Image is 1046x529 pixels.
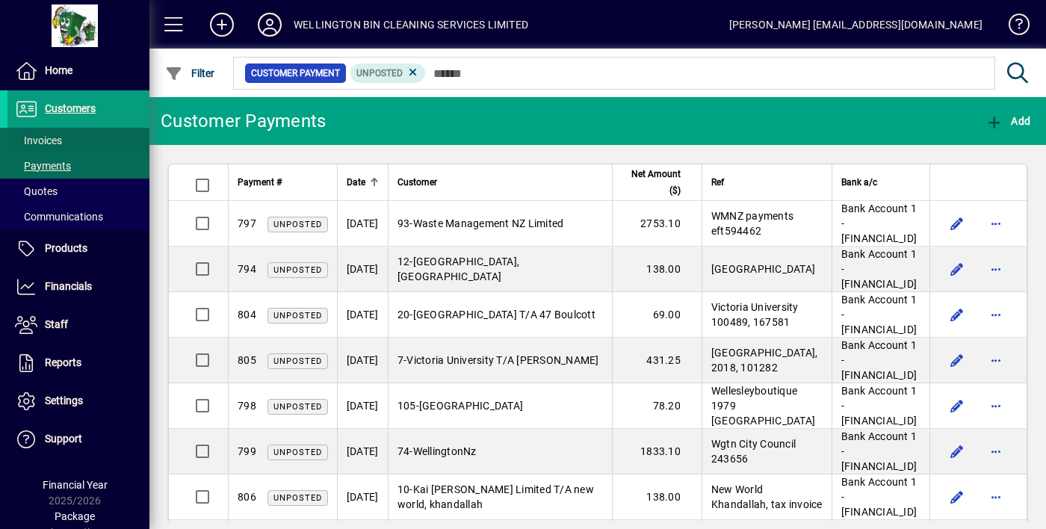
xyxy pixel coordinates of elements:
[984,211,1008,235] button: More options
[841,248,917,290] span: Bank Account 1 - [FINANCIAL_ID]
[238,491,256,503] span: 806
[397,483,410,495] span: 10
[612,247,702,292] td: 138.00
[841,430,917,472] span: Bank Account 1 - [FINANCIAL_ID]
[841,174,920,191] div: Bank a/c
[945,348,969,372] button: Edit
[273,265,322,275] span: Unposted
[246,11,294,38] button: Profile
[397,256,519,282] span: [GEOGRAPHIC_DATA], [GEOGRAPHIC_DATA]
[15,211,103,223] span: Communications
[841,202,917,244] span: Bank Account 1 - [FINANCIAL_ID]
[45,64,72,76] span: Home
[350,64,426,83] mat-chip: Customer Payment Status: Unposted
[238,445,256,457] span: 799
[43,479,108,491] span: Financial Year
[841,385,917,427] span: Bank Account 1 - [FINANCIAL_ID]
[273,311,322,321] span: Unposted
[238,309,256,321] span: 804
[337,338,388,383] td: [DATE]
[985,115,1030,127] span: Add
[388,338,612,383] td: -
[15,134,62,146] span: Invoices
[397,400,416,412] span: 105
[841,476,917,518] span: Bank Account 1 - [FINANCIAL_ID]
[273,356,322,366] span: Unposted
[7,230,149,267] a: Products
[7,383,149,420] a: Settings
[7,204,149,229] a: Communications
[397,174,437,191] span: Customer
[45,280,92,292] span: Financials
[7,421,149,458] a: Support
[397,483,594,510] span: Kai [PERSON_NAME] Limited T/A new world, khandallah
[945,303,969,327] button: Edit
[337,247,388,292] td: [DATE]
[982,108,1034,134] button: Add
[711,347,818,374] span: [GEOGRAPHIC_DATA], 2018, 101282
[612,474,702,520] td: 138.00
[388,474,612,520] td: -
[945,439,969,463] button: Edit
[337,474,388,520] td: [DATE]
[397,309,410,321] span: 20
[165,67,215,79] span: Filter
[612,338,702,383] td: 431.25
[161,109,326,133] div: Customer Payments
[945,485,969,509] button: Edit
[397,217,410,229] span: 93
[622,166,694,199] div: Net Amount ($)
[984,303,1008,327] button: More options
[337,292,388,338] td: [DATE]
[388,201,612,247] td: -
[7,153,149,179] a: Payments
[337,201,388,247] td: [DATE]
[55,510,95,522] span: Package
[711,438,796,465] span: Wgtn City Council 243656
[7,268,149,306] a: Financials
[711,174,823,191] div: Ref
[406,354,598,366] span: Victoria University T/A [PERSON_NAME]
[356,68,403,78] span: Unposted
[397,354,403,366] span: 7
[337,383,388,429] td: [DATE]
[15,160,71,172] span: Payments
[294,13,528,37] div: WELLINGTON BIN CLEANING SERVICES LIMITED
[7,344,149,382] a: Reports
[7,179,149,204] a: Quotes
[251,66,340,81] span: Customer Payment
[45,242,87,254] span: Products
[273,448,322,457] span: Unposted
[841,339,917,381] span: Bank Account 1 - [FINANCIAL_ID]
[945,211,969,235] button: Edit
[984,439,1008,463] button: More options
[45,102,96,114] span: Customers
[711,385,815,427] span: Wellesleyboutique 1979 [GEOGRAPHIC_DATA]
[413,217,564,229] span: Waste Management NZ Limited
[388,429,612,474] td: -
[612,292,702,338] td: 69.00
[45,356,81,368] span: Reports
[15,185,58,197] span: Quotes
[612,201,702,247] td: 2753.10
[841,174,877,191] span: Bank a/c
[729,13,982,37] div: [PERSON_NAME] [EMAIL_ADDRESS][DOMAIN_NAME]
[7,306,149,344] a: Staff
[711,174,724,191] span: Ref
[7,52,149,90] a: Home
[397,445,410,457] span: 74
[45,395,83,406] span: Settings
[238,174,282,191] span: Payment #
[273,402,322,412] span: Unposted
[612,383,702,429] td: 78.20
[984,348,1008,372] button: More options
[388,383,612,429] td: -
[273,493,322,503] span: Unposted
[997,3,1027,52] a: Knowledge Base
[238,263,256,275] span: 794
[337,429,388,474] td: [DATE]
[711,263,815,275] span: [GEOGRAPHIC_DATA]
[711,301,799,328] span: Victoria University 100489, 167581
[711,483,823,510] span: New World Khandallah, tax invoice
[984,485,1008,509] button: More options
